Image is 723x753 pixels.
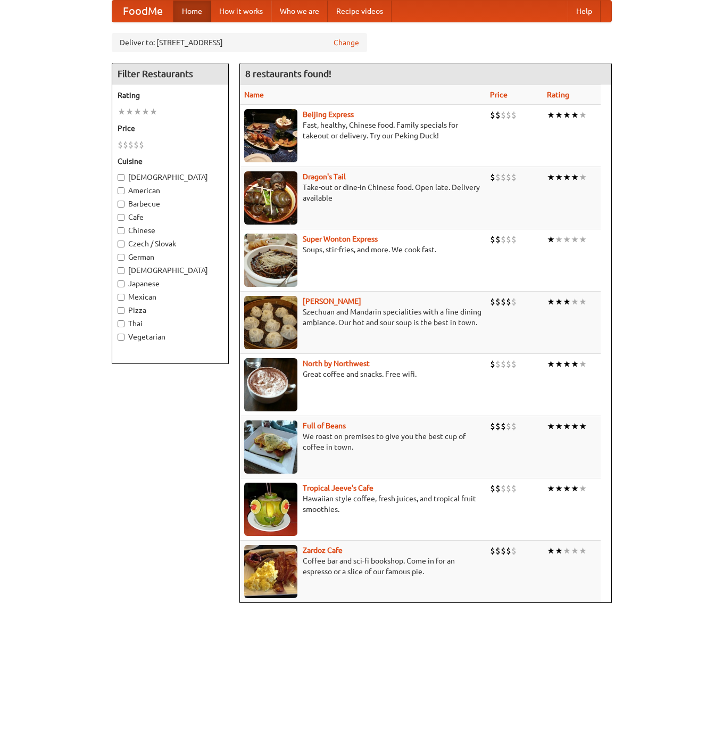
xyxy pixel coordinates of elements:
[490,109,495,121] li: $
[547,234,555,245] li: ★
[244,483,297,536] img: jeeves.jpg
[563,420,571,432] li: ★
[506,109,511,121] li: $
[501,109,506,121] li: $
[244,420,297,474] img: beans.jpg
[118,227,124,234] input: Chinese
[571,545,579,557] li: ★
[511,358,517,370] li: $
[563,109,571,121] li: ★
[555,109,563,121] li: ★
[495,171,501,183] li: $
[555,234,563,245] li: ★
[563,234,571,245] li: ★
[547,171,555,183] li: ★
[555,296,563,308] li: ★
[244,369,482,379] p: Great coffee and snacks. Free wifi.
[118,123,223,134] h5: Price
[244,556,482,577] p: Coffee bar and sci-fi bookshop. Come in for an espresso or a slice of our famous pie.
[303,546,343,555] a: Zardoz Cafe
[303,110,354,119] a: Beijing Express
[118,241,124,247] input: Czech / Slovak
[134,106,142,118] li: ★
[563,545,571,557] li: ★
[495,420,501,432] li: $
[579,234,587,245] li: ★
[579,358,587,370] li: ★
[244,234,297,287] img: superwonton.jpg
[579,545,587,557] li: ★
[118,172,223,183] label: [DEMOGRAPHIC_DATA]
[506,483,511,494] li: $
[547,545,555,557] li: ★
[244,307,482,328] p: Szechuan and Mandarin specialities with a fine dining ambiance. Our hot and sour soup is the best...
[511,296,517,308] li: $
[579,171,587,183] li: ★
[506,296,511,308] li: $
[118,332,223,342] label: Vegetarian
[245,69,331,79] ng-pluralize: 8 restaurants found!
[579,109,587,121] li: ★
[547,296,555,308] li: ★
[547,109,555,121] li: ★
[271,1,328,22] a: Who we are
[112,63,228,85] h4: Filter Restaurants
[334,37,359,48] a: Change
[495,358,501,370] li: $
[511,171,517,183] li: $
[244,90,264,99] a: Name
[118,225,223,236] label: Chinese
[579,296,587,308] li: ★
[118,156,223,167] h5: Cuisine
[511,234,517,245] li: $
[511,483,517,494] li: $
[563,358,571,370] li: ★
[555,171,563,183] li: ★
[571,171,579,183] li: ★
[244,244,482,255] p: Soups, stir-fries, and more. We cook fast.
[490,358,495,370] li: $
[579,420,587,432] li: ★
[128,139,134,151] li: $
[501,358,506,370] li: $
[244,296,297,349] img: shandong.jpg
[118,334,124,341] input: Vegetarian
[118,198,223,209] label: Barbecue
[495,234,501,245] li: $
[501,171,506,183] li: $
[490,545,495,557] li: $
[501,234,506,245] li: $
[112,1,173,22] a: FoodMe
[303,359,370,368] a: North by Northwest
[511,109,517,121] li: $
[244,182,482,203] p: Take-out or dine-in Chinese food. Open late. Delivery available
[118,252,223,262] label: German
[118,90,223,101] h5: Rating
[118,305,223,316] label: Pizza
[244,120,482,141] p: Fast, healthy, Chinese food. Family specials for takeout or delivery. Try our Peking Duck!
[118,212,223,222] label: Cafe
[149,106,157,118] li: ★
[142,106,149,118] li: ★
[555,545,563,557] li: ★
[112,33,367,52] div: Deliver to: [STREET_ADDRESS]
[118,280,124,287] input: Japanese
[118,320,124,327] input: Thai
[303,421,346,430] b: Full of Beans
[303,172,346,181] b: Dragon's Tail
[506,234,511,245] li: $
[303,484,373,492] a: Tropical Jeeve's Cafe
[495,483,501,494] li: $
[555,420,563,432] li: ★
[579,483,587,494] li: ★
[490,420,495,432] li: $
[511,545,517,557] li: $
[506,171,511,183] li: $
[123,139,128,151] li: $
[303,235,378,243] a: Super Wonton Express
[495,109,501,121] li: $
[134,139,139,151] li: $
